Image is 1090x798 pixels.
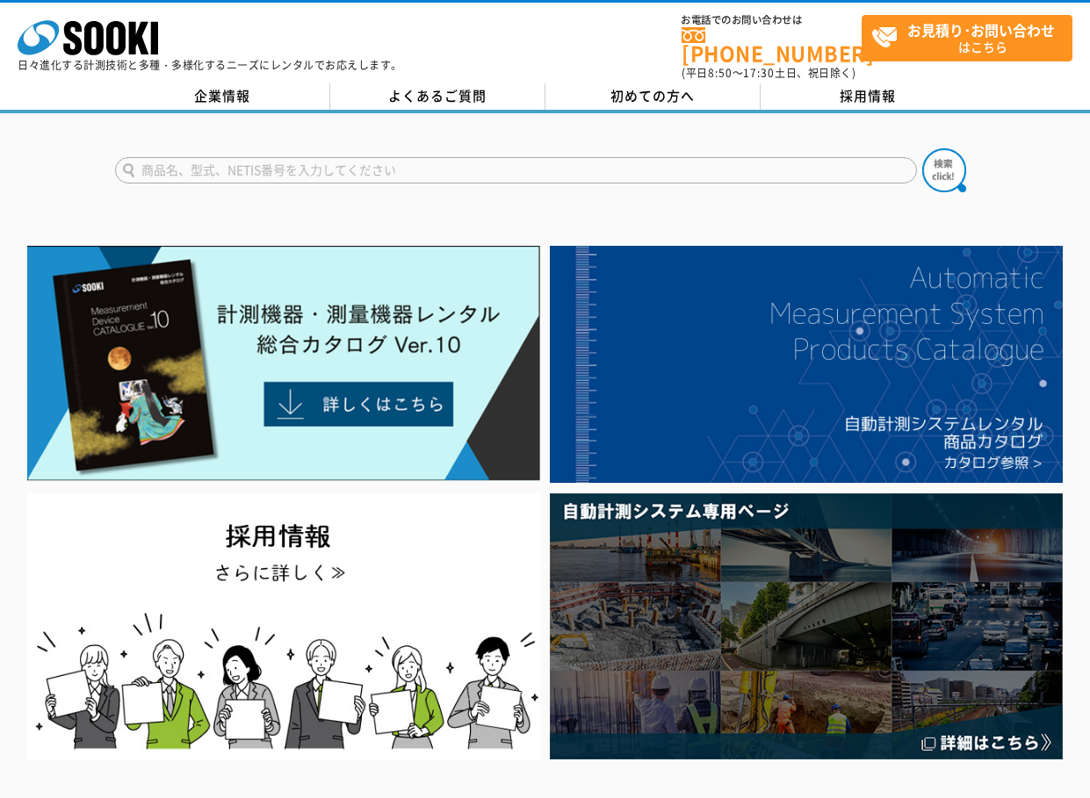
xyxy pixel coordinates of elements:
span: はこちら [871,16,1072,60]
a: 企業情報 [115,83,330,110]
a: お見積り･お問い合わせはこちら [862,15,1072,61]
span: 17:30 [743,65,775,81]
img: SOOKI recruit [27,493,540,760]
img: btn_search.png [922,148,966,192]
p: 日々進化する計測技術と多種・多様化するニーズにレンタルでお応えします。 [18,60,402,70]
a: [PHONE_NUMBER] [682,27,862,63]
img: Catalog Ver10 [27,246,540,481]
span: (平日 ～ 土日、祝日除く) [682,65,855,81]
strong: お見積り･お問い合わせ [907,19,1055,40]
a: 初めての方へ [545,83,761,110]
span: 8:50 [708,65,733,81]
span: 初めての方へ [610,86,695,105]
a: 採用情報 [761,83,976,110]
img: 自動計測システムカタログ [550,246,1063,482]
img: 自動計測システム専用ページ [550,493,1063,760]
a: よくあるご質問 [330,83,545,110]
input: 商品名、型式、NETIS番号を入力してください [115,157,917,183]
span: お電話でのお問い合わせは [682,15,862,25]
